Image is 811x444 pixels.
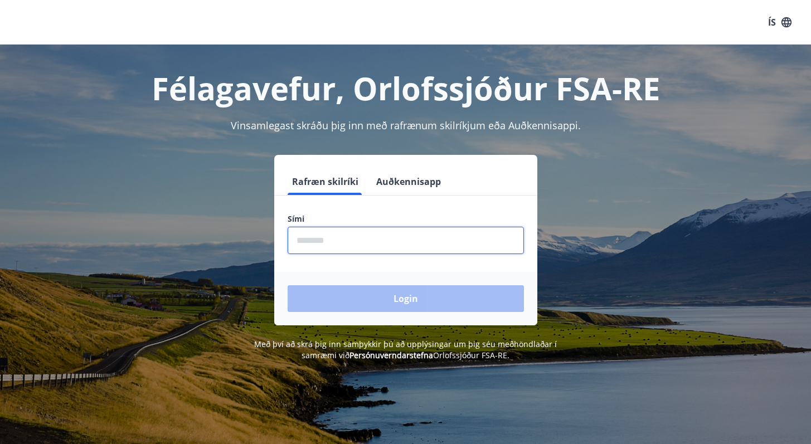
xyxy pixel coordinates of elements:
button: Auðkennisapp [372,168,445,195]
a: Persónuverndarstefna [349,350,433,360]
label: Sími [288,213,524,225]
span: Með því að skrá þig inn samþykkir þú að upplýsingar um þig séu meðhöndlaðar í samræmi við Orlofss... [254,339,557,360]
h1: Félagavefur, Orlofssjóður FSA-RE [18,67,794,109]
button: Rafræn skilríki [288,168,363,195]
span: Vinsamlegast skráðu þig inn með rafrænum skilríkjum eða Auðkennisappi. [231,119,581,132]
button: ÍS [762,12,798,32]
